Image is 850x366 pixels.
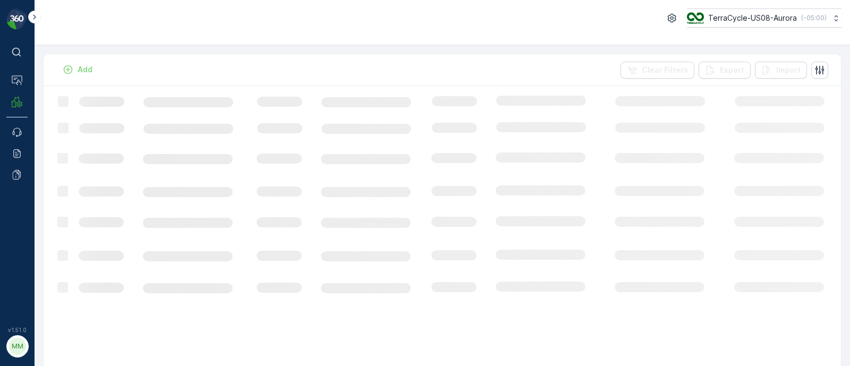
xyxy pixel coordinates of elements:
[708,13,797,23] p: TerraCycle-US08-Aurora
[6,8,28,30] img: logo
[58,63,97,76] button: Add
[755,62,807,79] button: Import
[720,65,744,75] p: Export
[6,335,28,358] button: MM
[801,14,827,22] p: ( -05:00 )
[699,62,751,79] button: Export
[9,338,26,355] div: MM
[776,65,801,75] p: Import
[687,8,841,28] button: TerraCycle-US08-Aurora(-05:00)
[6,327,28,333] span: v 1.51.0
[687,12,704,24] img: image_ci7OI47.png
[642,65,688,75] p: Clear Filters
[620,62,694,79] button: Clear Filters
[78,64,92,75] p: Add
